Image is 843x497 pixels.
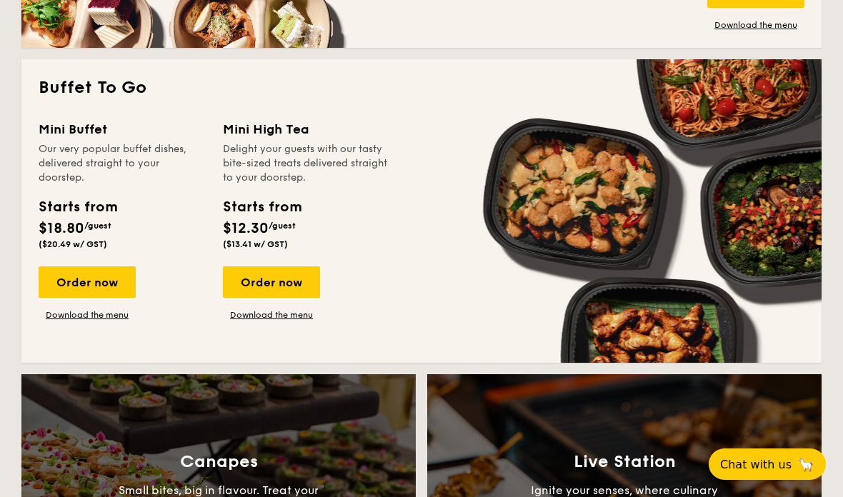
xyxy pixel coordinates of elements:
div: Starts from [39,196,116,218]
a: Download the menu [707,19,804,31]
a: Download the menu [223,309,320,321]
div: Our very popular buffet dishes, delivered straight to your doorstep. [39,142,206,185]
span: $18.80 [39,220,84,237]
span: Chat with us [720,458,792,471]
button: Chat with us🦙 [709,448,826,480]
span: ($13.41 w/ GST) [223,239,288,249]
div: Order now [39,266,136,298]
span: 🦙 [797,456,814,473]
div: Mini High Tea [223,119,390,139]
a: Download the menu [39,309,136,321]
span: $12.30 [223,220,269,237]
div: Starts from [223,196,301,218]
h2: Buffet To Go [39,76,804,99]
h3: Live Station [574,452,676,472]
div: Order now [223,266,320,298]
span: ($20.49 w/ GST) [39,239,107,249]
span: /guest [269,221,296,231]
div: Mini Buffet [39,119,206,139]
span: /guest [84,221,111,231]
h3: Canapes [180,452,258,472]
div: Delight your guests with our tasty bite-sized treats delivered straight to your doorstep. [223,142,390,185]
